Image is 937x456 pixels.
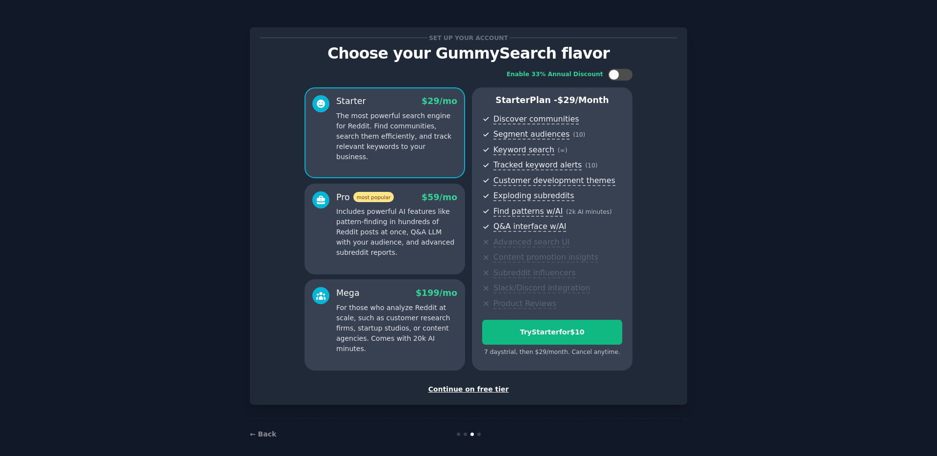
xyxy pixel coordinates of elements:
[573,131,585,138] span: ( 10 )
[566,208,612,215] span: ( 2k AI minutes )
[353,192,394,202] span: most popular
[336,303,457,354] p: For those who analyze Reddit at scale, such as customer research firms, startup studios, or conte...
[336,207,457,258] p: Includes powerful AI features like pattern-finding in hundreds of Reddit posts at once, Q&A LLM w...
[493,299,556,309] span: Product Reviews
[260,45,677,62] p: Choose your GummySearch flavor
[336,191,394,204] div: Pro
[250,430,276,438] a: ← Back
[557,95,609,105] span: $ 29 /month
[483,327,622,337] div: Try Starter for $10
[260,384,677,394] div: Continue on free tier
[493,176,615,186] span: Customer development themes
[482,348,622,357] div: 7 days trial, then $ 29 /month . Cancel anytime.
[422,192,457,202] span: $ 59 /mo
[493,237,570,248] span: Advanced search UI
[493,222,566,232] span: Q&A interface w/AI
[493,114,579,124] span: Discover communities
[493,268,575,278] span: Subreddit influencers
[482,320,622,345] button: TryStarterfor$10
[558,147,568,154] span: ( ∞ )
[422,96,457,106] span: $ 29 /mo
[416,288,457,298] span: $ 199 /mo
[493,283,590,293] span: Slack/Discord integration
[493,207,563,217] span: Find patterns w/AI
[585,162,597,169] span: ( 10 )
[336,111,457,162] p: The most powerful search engine for Reddit. Find communities, search them efficiently, and track ...
[336,287,360,299] div: Mega
[507,70,603,79] div: Enable 33% Annual Discount
[428,33,510,43] span: Set up your account
[493,191,574,201] span: Exploding subreddits
[482,94,622,106] p: Starter Plan -
[336,95,366,107] div: Starter
[493,145,554,155] span: Keyword search
[493,160,582,170] span: Tracked keyword alerts
[493,252,598,263] span: Content promotion insights
[493,129,570,140] span: Segment audiences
